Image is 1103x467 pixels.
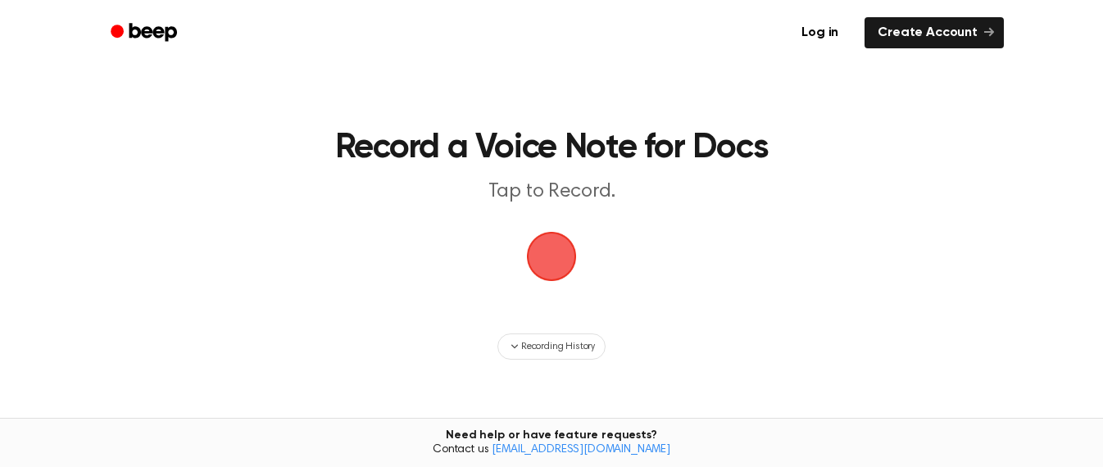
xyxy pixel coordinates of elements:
a: Create Account [865,17,1004,48]
a: [EMAIL_ADDRESS][DOMAIN_NAME] [492,444,670,456]
h1: Record a Voice Note for Docs [177,131,926,165]
a: Beep [99,17,192,49]
a: Log in [785,14,855,52]
p: Tap to Record. [237,179,866,206]
span: Recording History [521,339,595,354]
img: Beep Logo [527,232,576,281]
span: Contact us [10,443,1093,458]
button: Recording History [497,333,606,360]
